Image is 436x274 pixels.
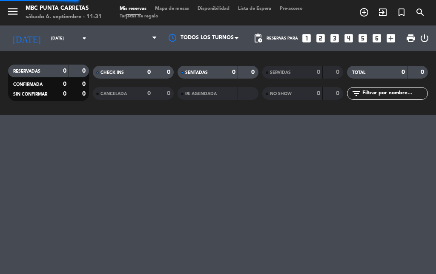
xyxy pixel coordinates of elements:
[315,33,326,44] i: looks_two
[185,92,217,96] span: RE AGENDADA
[351,88,361,99] i: filter_list
[270,92,292,96] span: NO SHOW
[270,71,291,75] span: SERVIDAS
[147,69,151,75] strong: 0
[115,6,151,11] span: Mis reservas
[193,6,234,11] span: Disponibilidad
[63,91,66,97] strong: 0
[317,90,320,96] strong: 0
[343,33,354,44] i: looks_4
[13,92,47,96] span: SIN CONFIRMAR
[317,69,320,75] strong: 0
[6,5,19,21] button: menu
[232,69,235,75] strong: 0
[402,69,405,75] strong: 0
[82,91,87,97] strong: 0
[234,6,275,11] span: Lista de Espera
[336,69,341,75] strong: 0
[26,13,102,21] div: sábado 6. septiembre - 11:31
[275,6,307,11] span: Pre-acceso
[79,33,89,43] i: arrow_drop_down
[151,6,193,11] span: Mapa de mesas
[26,4,102,13] div: MBC Punta Carretas
[63,81,66,87] strong: 0
[167,90,172,96] strong: 0
[415,7,425,17] i: search
[253,33,263,43] span: pending_actions
[419,25,430,51] div: LOG OUT
[6,5,19,18] i: menu
[378,7,388,17] i: exit_to_app
[13,69,40,73] span: RESERVADAS
[329,33,340,44] i: looks_3
[385,33,396,44] i: add_box
[371,33,382,44] i: looks_6
[396,7,407,17] i: turned_in_not
[301,33,312,44] i: looks_one
[63,68,66,74] strong: 0
[100,92,127,96] span: CANCELADA
[147,90,151,96] strong: 0
[82,68,87,74] strong: 0
[359,7,369,17] i: add_circle_outline
[406,33,416,43] span: print
[185,71,208,75] span: SENTADAS
[267,36,298,41] span: Reservas para
[361,89,427,98] input: Filtrar por nombre...
[421,69,426,75] strong: 0
[6,30,47,47] i: [DATE]
[167,69,172,75] strong: 0
[13,82,43,87] span: CONFIRMADA
[419,33,430,43] i: power_settings_new
[336,90,341,96] strong: 0
[100,71,124,75] span: CHECK INS
[251,69,256,75] strong: 0
[115,14,163,19] span: Tarjetas de regalo
[352,71,365,75] span: TOTAL
[357,33,368,44] i: looks_5
[82,81,87,87] strong: 0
